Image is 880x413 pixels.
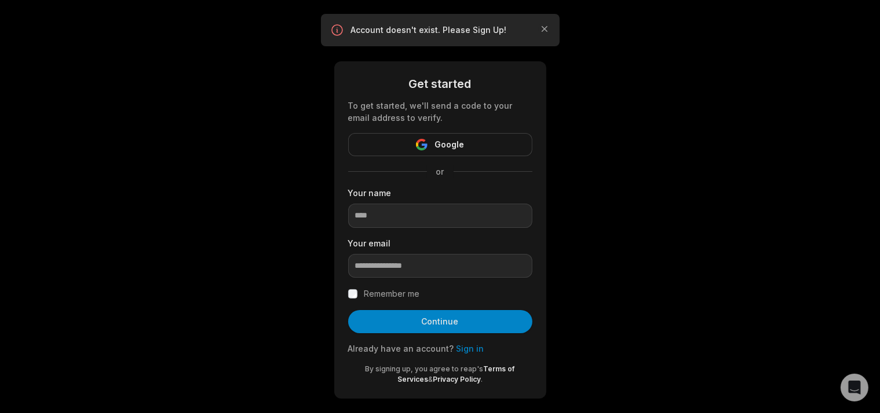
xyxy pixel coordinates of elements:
p: Account doesn't exist. Please Sign Up! [351,24,530,36]
label: Remember me [364,287,420,301]
span: By signing up, you agree to reap's [366,364,484,373]
button: Continue [348,310,532,333]
span: Google [434,138,464,152]
span: Already have an account? [348,344,454,353]
button: Google [348,133,532,156]
div: Get started [348,75,532,93]
div: To get started, we'll send a code to your email address to verify. [348,99,532,124]
a: Sign in [457,344,484,353]
label: Your email [348,237,532,249]
a: Terms of Services [397,364,515,384]
span: . [481,375,483,384]
a: Privacy Policy [433,375,481,384]
label: Your name [348,187,532,199]
span: & [428,375,433,384]
div: Open Intercom Messenger [841,374,868,401]
span: or [427,165,454,178]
